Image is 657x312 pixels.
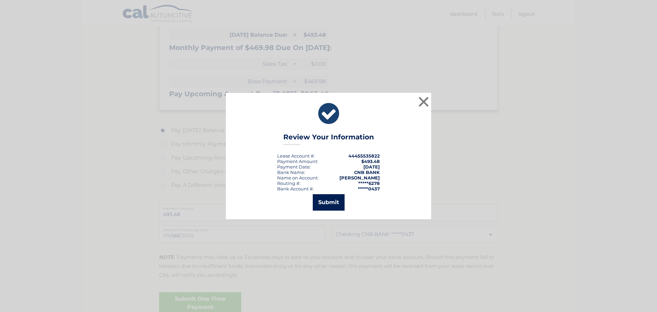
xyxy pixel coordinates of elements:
button: Submit [313,194,345,211]
div: Payment Amount: [277,159,318,164]
strong: CNB BANK [354,170,380,175]
strong: [PERSON_NAME] [339,175,380,180]
div: Name on Account: [277,175,319,180]
div: Bank Name: [277,170,305,175]
span: [DATE] [363,164,380,170]
div: : [277,164,311,170]
button: × [417,95,430,109]
span: Payment Date [277,164,310,170]
strong: 44455535822 [348,153,380,159]
div: Lease Account #: [277,153,315,159]
div: Routing #: [277,180,300,186]
div: Bank Account #: [277,186,314,191]
span: $493.48 [361,159,380,164]
h3: Review Your Information [283,133,374,145]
